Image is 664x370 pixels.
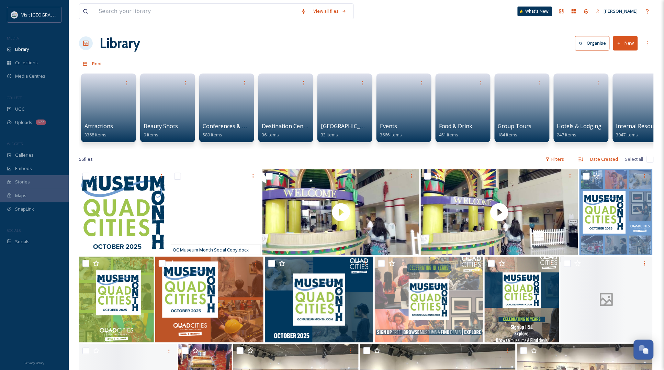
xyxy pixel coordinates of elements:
a: Beauty Shots9 items [144,123,178,138]
span: [GEOGRAPHIC_DATA] [321,122,376,130]
button: Open Chat [634,340,654,360]
span: QC Museum Month Social Copy.docx [173,247,249,253]
span: 33 items [321,132,338,138]
span: COLLECT [7,95,22,100]
span: 184 items [498,132,518,138]
span: 247 items [557,132,577,138]
span: Library [15,46,29,53]
a: Destination Centers36 items [262,123,314,138]
span: WIDGETS [7,141,23,146]
span: UGC [15,106,24,112]
div: Filters [542,153,568,166]
span: 451 items [439,132,459,138]
span: Maps [15,192,26,199]
img: thumbnail [421,169,578,255]
span: 36 items [262,132,279,138]
span: Galleries [15,152,34,158]
span: Media Centres [15,73,45,79]
span: Food & Drink [439,122,473,130]
span: Collections [15,59,38,66]
input: Search your library [95,4,297,19]
iframe: msdoc-iframe [171,169,261,255]
span: [PERSON_NAME] [604,8,638,14]
span: Privacy Policy [24,361,44,365]
button: Organise [575,36,610,50]
img: 2025 Museum Month logo.png [79,169,169,255]
button: New [613,36,638,50]
img: QC Museum Month FB (1).png [155,257,264,343]
span: Visit [GEOGRAPHIC_DATA] [21,11,75,18]
img: QC Museum Month FB 2 (2).png [265,257,373,343]
span: Embeds [15,165,32,172]
span: Group Tours [498,122,532,130]
a: Food & Drink451 items [439,123,473,138]
a: Events3666 items [380,123,402,138]
span: Conferences & Tradeshows [203,122,274,130]
span: Attractions [85,122,113,130]
img: QC Museum Month Insta 2 (2).png [579,169,653,255]
img: QCMuseum Month Insta (2).png [79,257,154,343]
div: Date Created [587,153,622,166]
a: Hotels & Lodging247 items [557,123,602,138]
a: Library [100,33,140,54]
span: SOCIALS [7,228,21,233]
div: 672 [36,120,46,125]
span: Uploads [15,119,32,126]
img: QC Museum Month 2025 (1).png [375,257,483,343]
a: What's New [518,7,552,16]
img: QCCVB_VISIT_vert_logo_4c_tagline_122019.svg [11,11,18,18]
span: Beauty Shots [144,122,178,130]
a: Group Tours184 items [498,123,532,138]
img: QC Museum Month 2025 (1).png [485,257,560,343]
span: 3666 items [380,132,402,138]
span: 589 items [203,132,222,138]
span: 3047 items [616,132,638,138]
span: Destination Centers [262,122,314,130]
span: Select all [625,156,643,162]
a: [PERSON_NAME] [593,4,641,18]
span: Events [380,122,397,130]
a: [GEOGRAPHIC_DATA]33 items [321,123,376,138]
img: thumbnail [262,169,419,255]
a: Conferences & Tradeshows589 items [203,123,274,138]
a: Root [92,59,102,68]
span: Socials [15,238,30,245]
span: SnapLink [15,206,34,212]
a: Attractions3368 items [85,123,113,138]
span: 56 file s [79,156,93,162]
span: Root [92,60,102,67]
span: Stories [15,179,30,185]
span: 9 items [144,132,158,138]
a: Privacy Policy [24,358,44,367]
span: Hotels & Lodging [557,122,602,130]
span: 3368 items [85,132,106,138]
span: MEDIA [7,35,19,41]
a: View all files [310,4,350,18]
